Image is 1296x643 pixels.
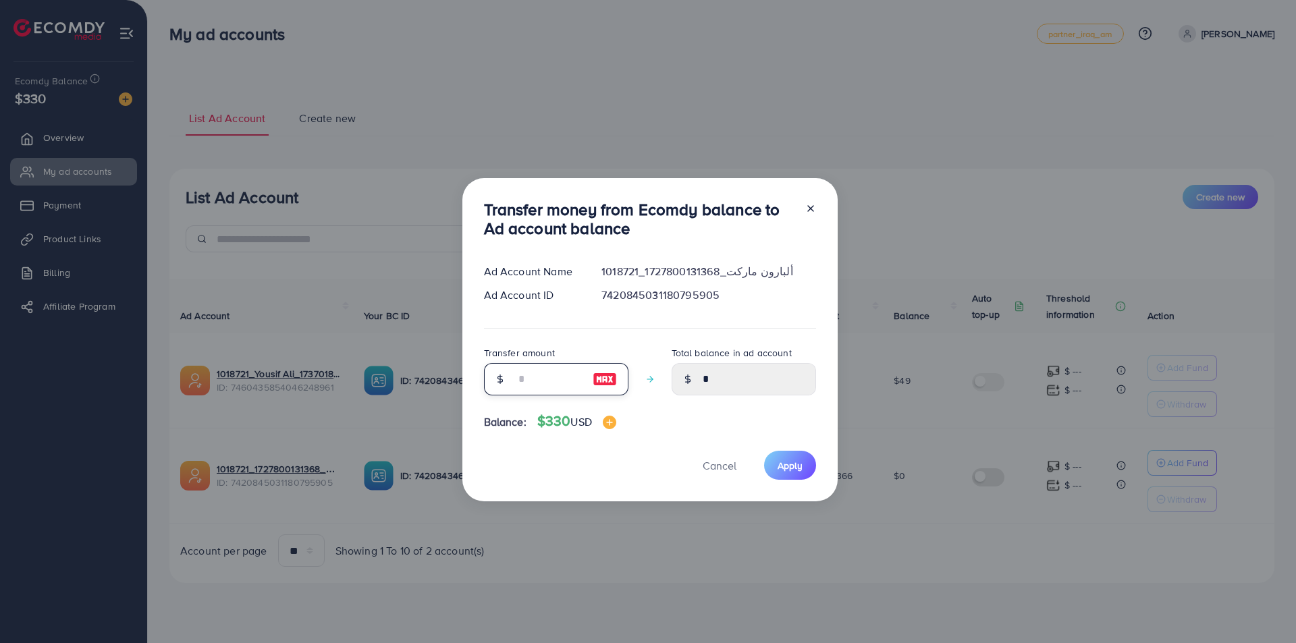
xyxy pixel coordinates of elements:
img: image [593,371,617,387]
span: Cancel [703,458,736,473]
button: Apply [764,451,816,480]
h4: $330 [537,413,616,430]
span: Apply [778,459,803,472]
div: 7420845031180795905 [591,287,826,303]
h3: Transfer money from Ecomdy balance to Ad account balance [484,200,794,239]
iframe: Chat [1239,582,1286,633]
label: Total balance in ad account [672,346,792,360]
div: Ad Account ID [473,287,591,303]
div: 1018721_ألبارون ماركت_1727800131368 [591,264,826,279]
div: Ad Account Name [473,264,591,279]
button: Cancel [686,451,753,480]
img: image [603,416,616,429]
label: Transfer amount [484,346,555,360]
span: USD [570,414,591,429]
span: Balance: [484,414,526,430]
